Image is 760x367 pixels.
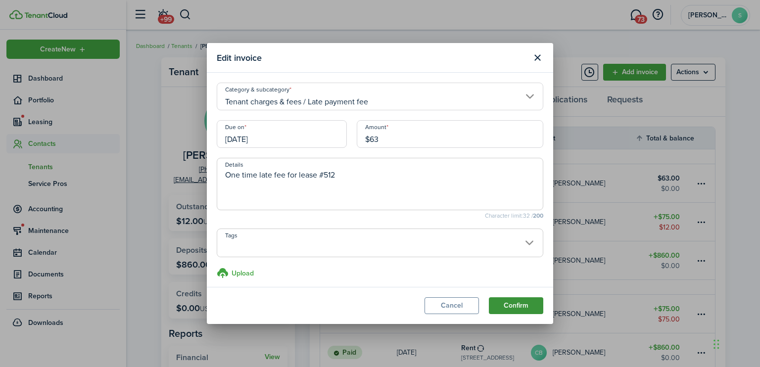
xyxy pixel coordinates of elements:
[217,213,543,219] small: Character limit: 32 /
[711,320,760,367] iframe: Chat Widget
[425,297,479,314] button: Cancel
[533,211,543,220] b: 200
[529,49,546,66] button: Close modal
[713,329,719,359] div: Drag
[489,297,543,314] button: Confirm
[217,48,526,67] modal-title: Edit invoice
[232,268,254,278] h3: Upload
[357,120,543,148] input: 0.00
[217,120,347,148] input: mm/dd/yyyy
